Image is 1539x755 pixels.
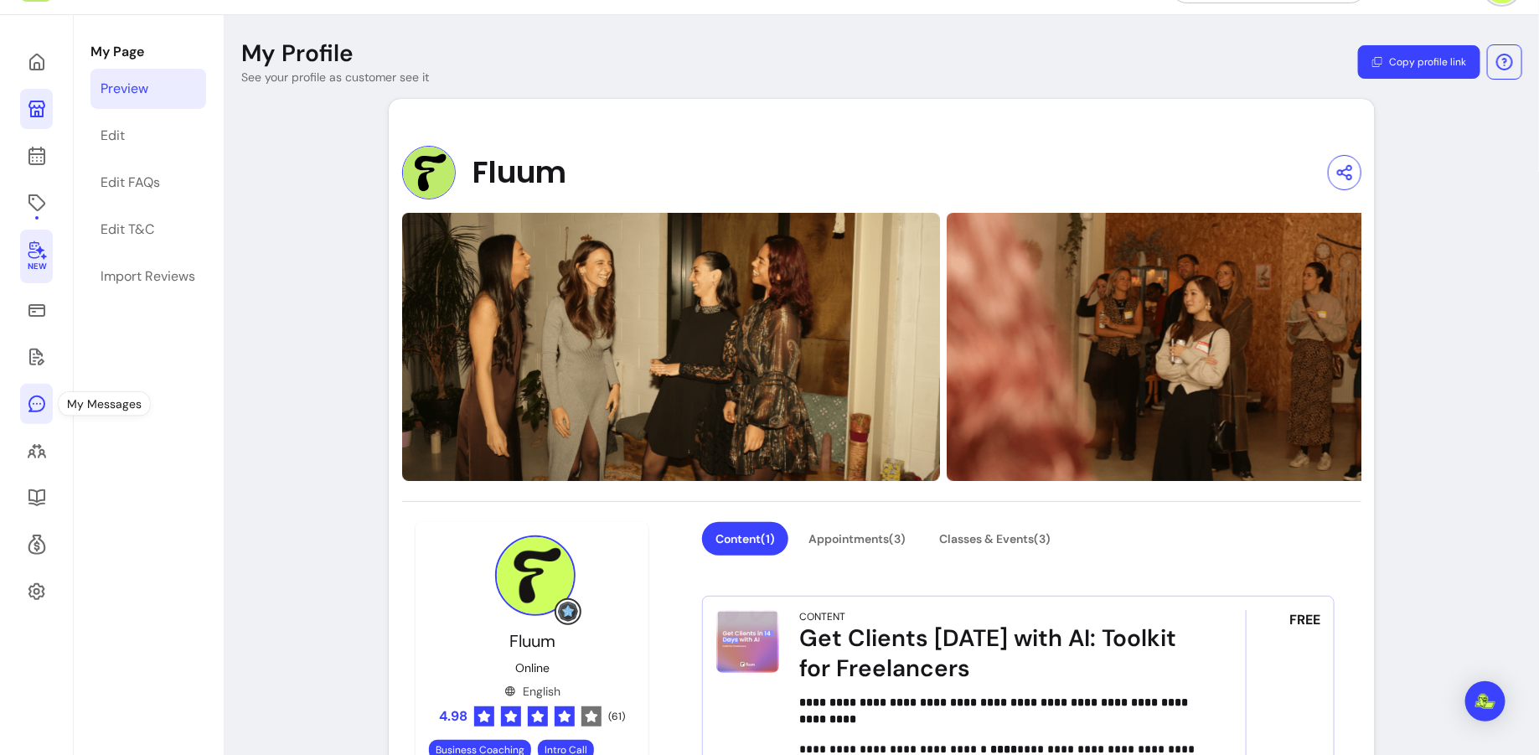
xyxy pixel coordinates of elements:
a: Settings [20,571,53,612]
p: My Page [90,42,206,62]
a: My Page [20,89,53,129]
a: Home [20,42,53,82]
a: Edit FAQs [90,163,206,203]
div: Preview [101,79,148,99]
a: Preview [90,69,206,109]
div: Edit [101,126,125,146]
span: Fluum [473,156,566,189]
p: Online [515,659,550,676]
span: New [27,261,45,272]
button: Appointments(3) [795,522,919,556]
button: Classes & Events(3) [926,522,1064,556]
img: Provider image [402,146,456,199]
a: Offerings [20,183,53,223]
div: Get Clients [DATE] with AI: Toolkit for Freelancers [799,623,1199,684]
img: https://d22cr2pskkweo8.cloudfront.net/7da0f95d-a9ed-4b41-b915-5433de84e032 [402,213,940,481]
p: My Profile [241,39,354,69]
a: Refer & Earn [20,525,53,565]
span: ( 61 ) [608,710,625,723]
a: Sales [20,290,53,330]
a: Resources [20,478,53,518]
a: Calendar [20,136,53,176]
img: Provider image [495,535,576,616]
div: Content [799,610,845,623]
a: New [20,230,53,283]
button: Content(1) [702,522,788,556]
button: Copy profile link [1358,45,1480,79]
p: See your profile as customer see it [241,69,429,85]
div: My Messages [59,392,150,416]
a: Edit T&C [90,209,206,250]
span: 4.98 [439,706,467,727]
div: Open Intercom Messenger [1465,681,1505,721]
div: Edit T&C [101,220,154,240]
div: English [504,683,560,700]
a: My Messages [20,384,53,424]
img: Grow [558,602,578,622]
a: Import Reviews [90,256,206,297]
a: Edit [90,116,206,156]
div: Edit FAQs [101,173,160,193]
a: Clients [20,431,53,471]
a: Waivers [20,337,53,377]
img: Get Clients in 14 Days with AI: Toolkit for Freelancers [716,610,779,673]
span: Fluum [509,630,555,652]
img: https://d22cr2pskkweo8.cloudfront.net/bebc8608-c9bb-47e6-9180-4ba40991fc76 [947,213,1485,481]
div: Import Reviews [101,266,195,287]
